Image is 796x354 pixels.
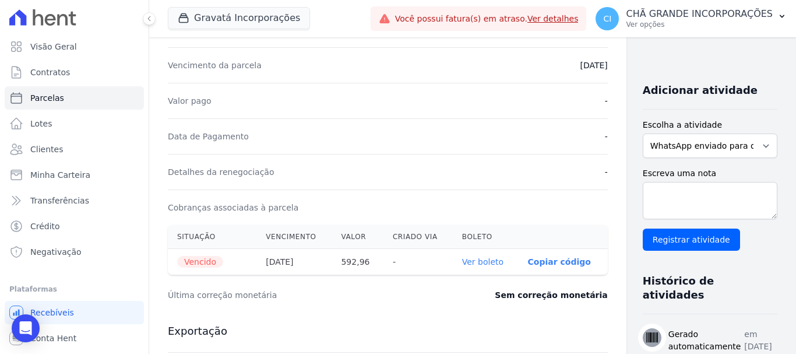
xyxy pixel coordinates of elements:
[5,86,144,110] a: Parcelas
[30,246,82,258] span: Negativação
[168,59,262,71] dt: Vencimento da parcela
[605,131,608,142] dd: -
[453,225,519,249] th: Boleto
[643,229,740,251] input: Registrar atividade
[332,225,383,249] th: Valor
[168,324,608,338] h3: Exportação
[643,274,768,302] h3: Histórico de atividades
[12,314,40,342] div: Open Intercom Messenger
[168,166,274,178] dt: Detalhes da renegociação
[30,143,63,155] span: Clientes
[332,249,383,275] th: 592,96
[168,225,256,249] th: Situação
[643,167,777,180] label: Escreva uma nota
[30,92,64,104] span: Parcelas
[168,202,298,213] dt: Cobranças associadas à parcela
[462,257,503,267] a: Ver boleto
[168,131,249,142] dt: Data de Pagamento
[626,20,773,29] p: Ver opções
[5,61,144,84] a: Contratos
[30,66,70,78] span: Contratos
[605,166,608,178] dd: -
[383,249,453,275] th: -
[30,41,77,52] span: Visão Geral
[5,35,144,58] a: Visão Geral
[30,307,74,318] span: Recebíveis
[528,257,591,267] button: Copiar código
[30,118,52,129] span: Lotes
[30,220,60,232] span: Crédito
[5,138,144,161] a: Clientes
[5,301,144,324] a: Recebíveis
[5,163,144,187] a: Minha Carteira
[643,83,758,97] h3: Adicionar atividade
[383,225,453,249] th: Criado via
[168,289,428,301] dt: Última correção monetária
[604,15,612,23] span: CI
[495,289,607,301] dd: Sem correção monetária
[30,169,90,181] span: Minha Carteira
[256,225,332,249] th: Vencimento
[168,7,310,29] button: Gravatá Incorporações
[5,189,144,212] a: Transferências
[580,59,607,71] dd: [DATE]
[9,282,139,296] div: Plataformas
[605,95,608,107] dd: -
[395,13,579,25] span: Você possui fatura(s) em atraso.
[643,119,777,131] label: Escolha a atividade
[5,215,144,238] a: Crédito
[30,332,76,344] span: Conta Hent
[30,195,89,206] span: Transferências
[177,256,223,268] span: Vencido
[586,2,796,35] button: CI CHÃ GRANDE INCORPORAÇÕES Ver opções
[527,14,579,23] a: Ver detalhes
[168,95,212,107] dt: Valor pago
[5,240,144,264] a: Negativação
[5,327,144,350] a: Conta Hent
[626,8,773,20] p: CHÃ GRANDE INCORPORAÇÕES
[256,249,332,275] th: [DATE]
[5,112,144,135] a: Lotes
